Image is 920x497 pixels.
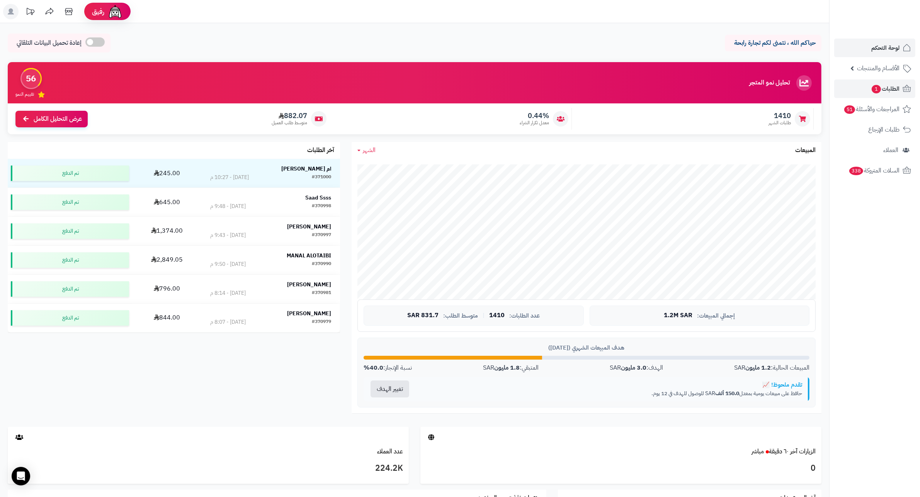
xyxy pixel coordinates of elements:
strong: [PERSON_NAME] [287,223,331,231]
div: نسبة الإنجاز: [364,363,412,372]
span: 51 [844,105,855,114]
td: 844.00 [132,304,201,332]
div: [DATE] - 8:07 م [210,318,246,326]
strong: 40.0% [364,363,383,372]
span: 1 [872,85,881,93]
span: 1410 [489,312,505,319]
strong: 1.2 مليون [745,363,771,372]
h3: تحليل نمو المتجر [749,79,790,86]
a: تحديثات المنصة [20,4,40,21]
div: [DATE] - 9:48 م [210,203,246,210]
div: تم الدفع [11,310,129,326]
a: عرض التحليل الكامل [15,111,88,127]
img: ai-face.png [107,4,123,19]
a: الشهر [357,146,376,155]
span: العملاء [883,145,898,156]
span: الشهر [363,145,376,155]
a: العملاء [834,141,915,159]
div: #370981 [312,289,331,297]
p: حافظ على مبيعات يومية بمعدل SAR للوصول للهدف في 12 يوم. [422,390,802,397]
span: طلبات الشهر [769,120,791,126]
button: تغيير الهدف [371,380,409,397]
div: #371000 [312,174,331,181]
span: لوحة التحكم [871,42,900,53]
span: 0.44% [520,112,549,120]
h3: 224.2K [14,462,403,475]
td: 1,374.00 [132,217,201,245]
a: طلبات الإرجاع [834,120,915,139]
img: logo-2.png [867,6,913,22]
small: مباشر [752,447,764,456]
a: السلات المتروكة338 [834,161,915,180]
div: تم الدفع [11,223,129,239]
span: عرض التحليل الكامل [34,115,82,123]
div: #370997 [312,232,331,239]
span: 831.7 SAR [407,312,439,319]
div: المبيعات الحالية: SAR [734,363,809,372]
span: | [483,313,485,318]
strong: [PERSON_NAME] [287,309,331,318]
span: السلات المتروكة [849,165,900,176]
p: حياكم الله ، نتمنى لكم تجارة رابحة [731,39,816,47]
strong: 3.0 مليون [621,363,646,372]
span: عدد الطلبات: [509,313,540,319]
div: #370990 [312,260,331,268]
a: الزيارات آخر ٦٠ دقيقةمباشر [752,447,816,456]
span: طلبات الإرجاع [868,124,900,135]
div: [DATE] - 8:14 م [210,289,246,297]
strong: MANAL ALOTAIBI [287,252,331,260]
a: الطلبات1 [834,79,915,98]
td: 796.00 [132,275,201,303]
strong: 150.0 ألف [715,389,739,397]
span: المراجعات والأسئلة [843,104,900,115]
span: معدل تكرار الشراء [520,120,549,126]
td: 2,849.05 [132,246,201,274]
h3: المبيعات [795,147,816,154]
h3: 0 [426,462,816,475]
div: #370998 [312,203,331,210]
div: [DATE] - 9:43 م [210,232,246,239]
strong: Saad Ssss [305,194,331,202]
span: 1410 [769,112,791,120]
td: 645.00 [132,188,201,216]
span: إعادة تحميل البيانات التلقائي [17,39,82,47]
span: 1.2M SAR [664,312,692,319]
div: المتبقي: SAR [483,363,539,372]
span: متوسط طلب العميل [272,120,307,126]
a: المراجعات والأسئلة51 [834,100,915,118]
span: 882.07 [272,112,307,120]
div: تم الدفع [11,252,129,268]
span: رفيق [92,7,104,16]
div: تم الدفع [11,194,129,210]
div: تم الدفع [11,281,129,297]
h3: آخر الطلبات [307,147,334,154]
span: 338 [849,167,863,175]
div: [DATE] - 10:27 م [210,174,249,181]
div: Open Intercom Messenger [12,467,30,485]
span: إجمالي المبيعات: [697,313,735,319]
strong: [PERSON_NAME] [287,281,331,289]
div: تم الدفع [11,166,129,181]
div: تقدم ملحوظ! 📈 [422,381,802,389]
div: هدف المبيعات الشهري ([DATE]) [364,344,809,352]
div: الهدف: SAR [610,363,663,372]
div: #370979 [312,318,331,326]
a: لوحة التحكم [834,39,915,57]
span: الطلبات [871,83,900,94]
span: تقييم النمو [15,91,34,98]
strong: 1.8 مليون [494,363,520,372]
span: متوسط الطلب: [443,313,478,319]
td: 245.00 [132,159,201,188]
span: الأقسام والمنتجات [857,63,900,74]
strong: ام [PERSON_NAME] [281,165,331,173]
div: [DATE] - 9:50 م [210,260,246,268]
a: عدد العملاء [377,447,403,456]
